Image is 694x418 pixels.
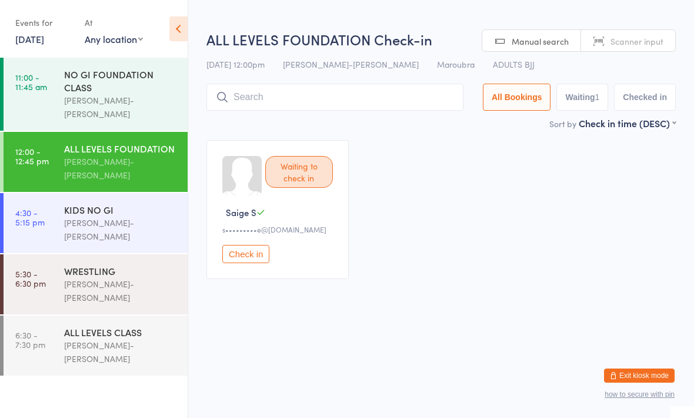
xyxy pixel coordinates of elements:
div: Events for [15,13,73,32]
span: Maroubra [437,58,475,70]
time: 6:30 - 7:30 pm [15,330,45,349]
time: 4:30 - 5:15 pm [15,208,45,227]
time: 12:00 - 12:45 pm [15,147,49,165]
span: Saige S [226,206,256,218]
button: Check in [222,245,269,263]
h2: ALL LEVELS FOUNDATION Check-in [206,29,676,49]
span: [DATE] 12:00pm [206,58,265,70]
a: 4:30 -5:15 pmKIDS NO GI[PERSON_NAME]-[PERSON_NAME] [4,193,188,253]
a: [DATE] [15,32,44,45]
div: [PERSON_NAME]-[PERSON_NAME] [64,216,178,243]
a: 11:00 -11:45 amNO GI FOUNDATION CLASS[PERSON_NAME]-[PERSON_NAME] [4,58,188,131]
time: 5:30 - 6:30 pm [15,269,46,288]
div: NO GI FOUNDATION CLASS [64,68,178,94]
button: Waiting1 [556,84,608,111]
span: ADULTS BJJ [493,58,535,70]
time: 11:00 - 11:45 am [15,72,47,91]
a: 12:00 -12:45 pmALL LEVELS FOUNDATION[PERSON_NAME]-[PERSON_NAME] [4,132,188,192]
div: Check in time (DESC) [579,117,676,130]
span: [PERSON_NAME]-[PERSON_NAME] [283,58,419,70]
button: Exit kiosk mode [604,369,675,383]
button: Checked in [614,84,676,111]
div: [PERSON_NAME]-[PERSON_NAME] [64,155,178,182]
div: Waiting to check in [265,156,333,188]
div: 1 [595,92,600,102]
div: WRESTLING [64,264,178,277]
button: how to secure with pin [605,390,675,399]
span: Manual search [512,35,569,47]
div: [PERSON_NAME]-[PERSON_NAME] [64,339,178,366]
span: Scanner input [610,35,663,47]
button: All Bookings [483,84,551,111]
a: 5:30 -6:30 pmWRESTLING[PERSON_NAME]-[PERSON_NAME] [4,254,188,314]
div: ALL LEVELS CLASS [64,326,178,339]
input: Search [206,84,463,111]
a: 6:30 -7:30 pmALL LEVELS CLASS[PERSON_NAME]-[PERSON_NAME] [4,316,188,376]
div: Any location [85,32,143,45]
div: [PERSON_NAME]-[PERSON_NAME] [64,94,178,121]
div: s•••••••••e@[DOMAIN_NAME] [222,224,336,234]
div: KIDS NO GI [64,203,178,216]
label: Sort by [549,118,576,130]
div: [PERSON_NAME]-[PERSON_NAME] [64,277,178,304]
div: ALL LEVELS FOUNDATION [64,142,178,155]
div: At [85,13,143,32]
